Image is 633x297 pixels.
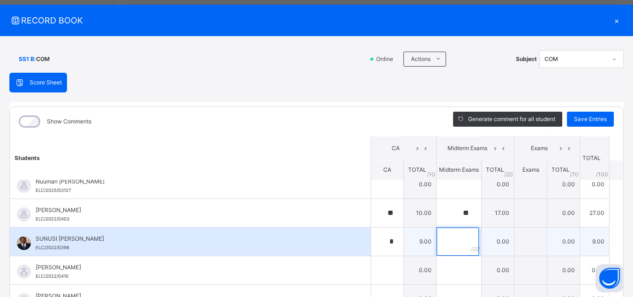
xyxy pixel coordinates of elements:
[547,227,580,256] td: 0.00
[516,55,537,63] span: Subject
[580,170,610,198] td: 0.00
[36,216,69,221] span: ELC/2022/0403
[15,154,40,161] span: Students
[36,188,71,193] span: ELC/2025/03127
[47,117,91,126] label: Show Comments
[36,235,350,243] span: SUNUSI [PERSON_NAME]
[482,198,514,227] td: 17.00
[404,256,437,284] td: 0.00
[378,144,413,152] span: CA
[408,166,426,173] span: TOTAL
[36,177,350,186] span: Nuuman [PERSON_NAME]
[444,144,491,152] span: Midterm Exams
[547,170,580,198] td: 0.00
[17,179,31,193] img: default.svg
[596,170,608,178] span: /100
[570,170,579,178] span: / 70
[468,115,555,123] span: Generate comment for all student
[30,78,62,87] span: Score Sheet
[9,14,610,27] span: RECORD BOOK
[574,115,607,123] span: Save Entries
[17,236,31,250] img: ELC_2022_0398.png
[36,274,68,279] span: ELC/2022/0410
[596,264,624,292] button: Open asap
[375,55,399,63] span: Online
[17,207,31,221] img: default.svg
[522,166,539,173] span: Exams
[551,166,570,173] span: TOTAL
[36,206,350,214] span: [PERSON_NAME]
[17,265,31,279] img: default.svg
[521,144,557,152] span: Exams
[482,256,514,284] td: 0.00
[36,263,350,272] span: [PERSON_NAME]
[404,170,437,198] td: 0.00
[610,14,624,27] div: ×
[482,170,514,198] td: 0.00
[439,166,479,173] span: Midterm Exams
[383,166,391,173] span: CA
[580,227,610,256] td: 9.00
[36,55,50,63] span: COM
[36,245,69,250] span: ELC/2022/0398
[504,170,513,178] span: / 20
[19,55,36,63] span: SS1 B :
[544,55,606,63] div: COM
[547,198,580,227] td: 0.00
[580,136,610,180] th: TOTAL
[486,166,504,173] span: TOTAL
[404,227,437,256] td: 9.00
[580,256,610,284] td: 0.00
[404,198,437,227] td: 10.00
[411,55,431,63] span: Actions
[547,256,580,284] td: 0.00
[482,227,514,256] td: 0.00
[580,198,610,227] td: 27.00
[427,170,435,178] span: / 10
